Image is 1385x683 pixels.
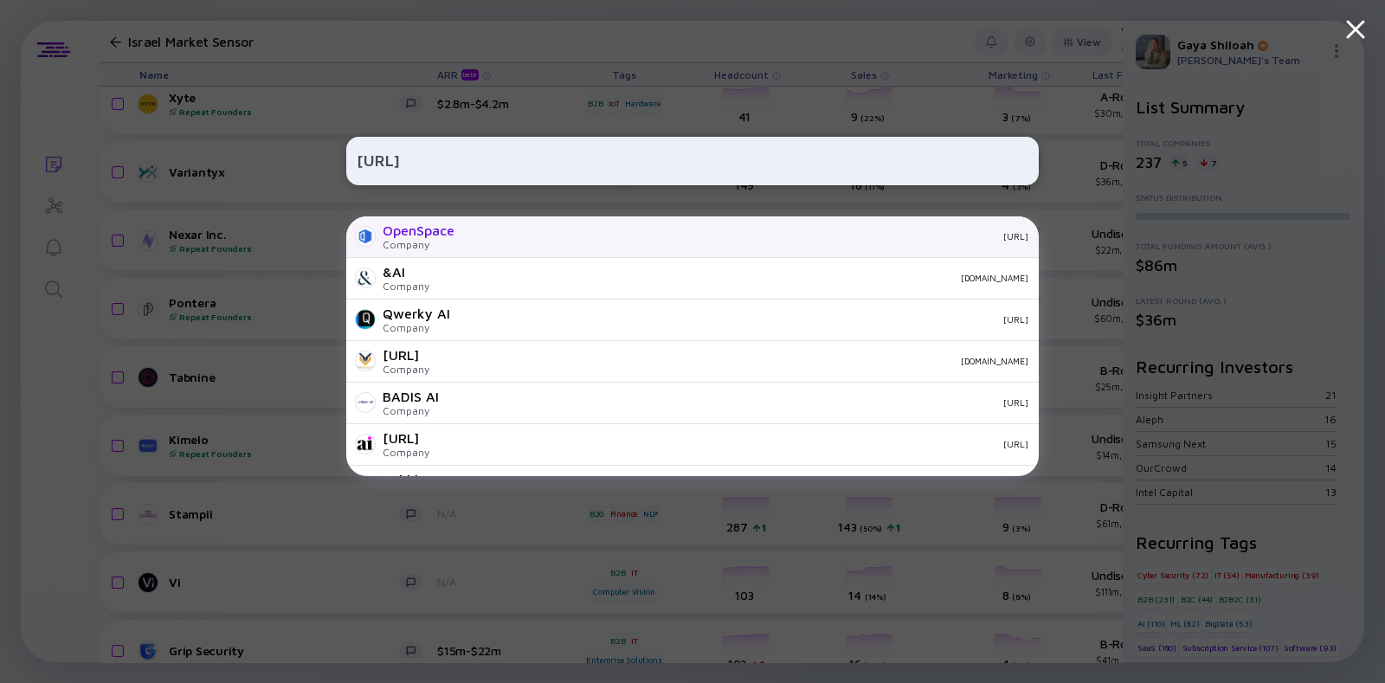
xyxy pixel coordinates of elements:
div: Company [383,363,429,376]
div: Pebbles Ai [383,472,449,487]
div: BADIS AI [383,389,439,404]
div: Company [383,321,450,334]
div: OpenSpace [383,222,454,238]
div: Company [383,238,454,251]
div: [URL] [453,397,1028,408]
div: [DOMAIN_NAME] [443,273,1028,283]
div: [URL] [443,439,1028,449]
div: &AI [383,264,429,280]
input: Search Company or Investor... [357,145,1028,177]
div: Company [383,446,429,459]
div: Company [383,404,439,417]
div: Company [383,280,429,293]
div: [URL] [383,347,429,363]
div: [URL] [464,314,1028,325]
div: [URL] [383,430,429,446]
div: [URL] [468,231,1028,242]
div: [DOMAIN_NAME] [443,356,1028,366]
div: Qwerky AI [383,306,450,321]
